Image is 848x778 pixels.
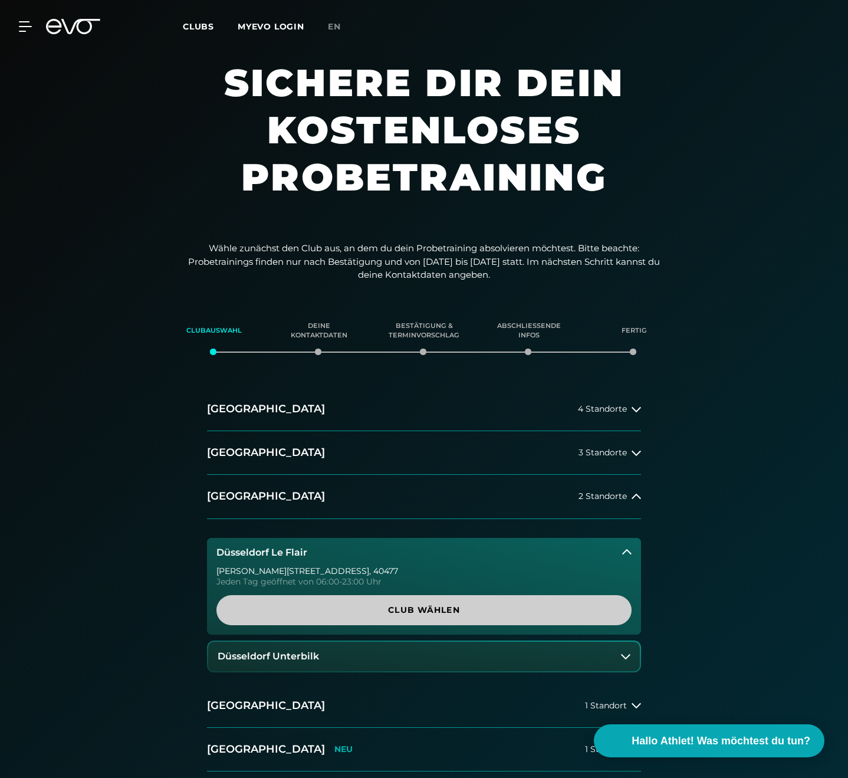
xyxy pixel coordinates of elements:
div: Jeden Tag geöffnet von 06:00-23:00 Uhr [216,577,632,586]
a: en [328,20,355,34]
p: NEU [334,744,353,754]
a: MYEVO LOGIN [238,21,304,32]
h2: [GEOGRAPHIC_DATA] [207,402,325,416]
div: Abschließende Infos [491,315,567,347]
div: [PERSON_NAME][STREET_ADDRESS] , 40477 [216,567,632,575]
span: en [328,21,341,32]
button: [GEOGRAPHIC_DATA]4 Standorte [207,388,641,431]
h3: Düsseldorf Unterbilk [218,651,319,662]
button: Hallo Athlet! Was möchtest du tun? [594,724,824,757]
h2: [GEOGRAPHIC_DATA] [207,445,325,460]
button: [GEOGRAPHIC_DATA]NEU1 Standort [207,728,641,772]
h2: [GEOGRAPHIC_DATA] [207,698,325,713]
h2: [GEOGRAPHIC_DATA] [207,489,325,504]
div: Bestätigung & Terminvorschlag [386,315,462,347]
div: Fertig [596,315,672,347]
h1: Sichere dir dein kostenloses Probetraining [153,59,695,224]
a: Club wählen [216,595,632,625]
button: [GEOGRAPHIC_DATA]2 Standorte [207,475,641,518]
h2: [GEOGRAPHIC_DATA] [207,742,325,757]
h3: Düsseldorf Le Flair [216,547,307,558]
button: Düsseldorf Le Flair [207,538,641,567]
div: Clubauswahl [176,315,252,347]
a: Clubs [183,21,238,32]
span: 3 Standorte [579,448,627,457]
p: Wähle zunächst den Club aus, an dem du dein Probetraining absolvieren möchtest. Bitte beachte: Pr... [188,242,660,282]
button: [GEOGRAPHIC_DATA]3 Standorte [207,431,641,475]
button: [GEOGRAPHIC_DATA]1 Standort [207,684,641,728]
span: 2 Standorte [579,492,627,501]
span: Hallo Athlet! Was möchtest du tun? [632,733,810,749]
span: 1 Standort [585,745,627,754]
span: Clubs [183,21,214,32]
div: Deine Kontaktdaten [281,315,357,347]
span: 1 Standort [585,701,627,710]
span: 4 Standorte [578,405,627,413]
button: Düsseldorf Unterbilk [208,642,640,671]
span: Club wählen [231,604,617,616]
